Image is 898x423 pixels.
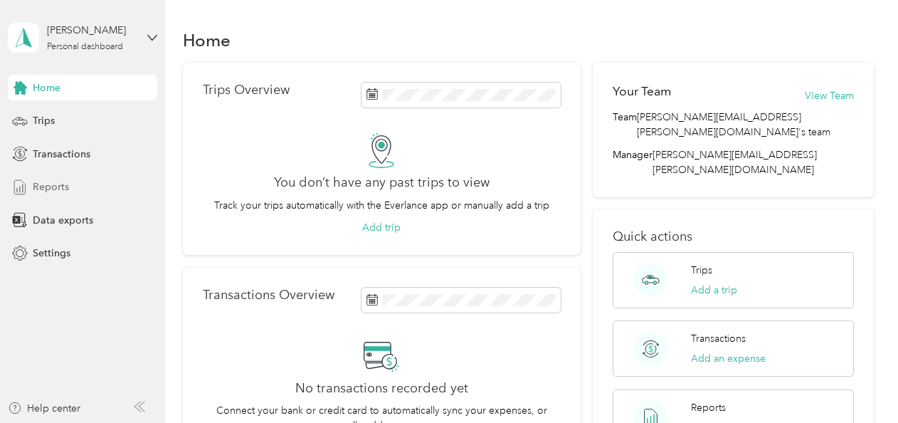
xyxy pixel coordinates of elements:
[183,33,231,48] h1: Home
[33,179,69,194] span: Reports
[33,147,90,162] span: Transactions
[613,110,637,140] span: Team
[274,175,490,190] h2: You don’t have any past trips to view
[47,43,123,51] div: Personal dashboard
[691,331,746,346] p: Transactions
[203,83,290,98] p: Trips Overview
[214,198,549,213] p: Track your trips automatically with the Everlance app or manually add a trip
[613,83,671,100] h2: Your Team
[33,246,70,261] span: Settings
[362,220,401,235] button: Add trip
[613,229,853,244] p: Quick actions
[805,88,854,103] button: View Team
[33,80,60,95] span: Home
[8,401,80,416] button: Help center
[33,113,55,128] span: Trips
[637,110,853,140] span: [PERSON_NAME][EMAIL_ADDRESS][PERSON_NAME][DOMAIN_NAME]'s team
[295,381,468,396] h2: No transactions recorded yet
[818,343,898,423] iframe: Everlance-gr Chat Button Frame
[613,147,653,177] span: Manager
[33,213,93,228] span: Data exports
[691,263,712,278] p: Trips
[691,351,766,366] button: Add an expense
[691,400,726,415] p: Reports
[203,288,334,303] p: Transactions Overview
[691,283,737,298] button: Add a trip
[47,23,136,38] div: [PERSON_NAME]
[653,149,817,176] span: [PERSON_NAME][EMAIL_ADDRESS][PERSON_NAME][DOMAIN_NAME]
